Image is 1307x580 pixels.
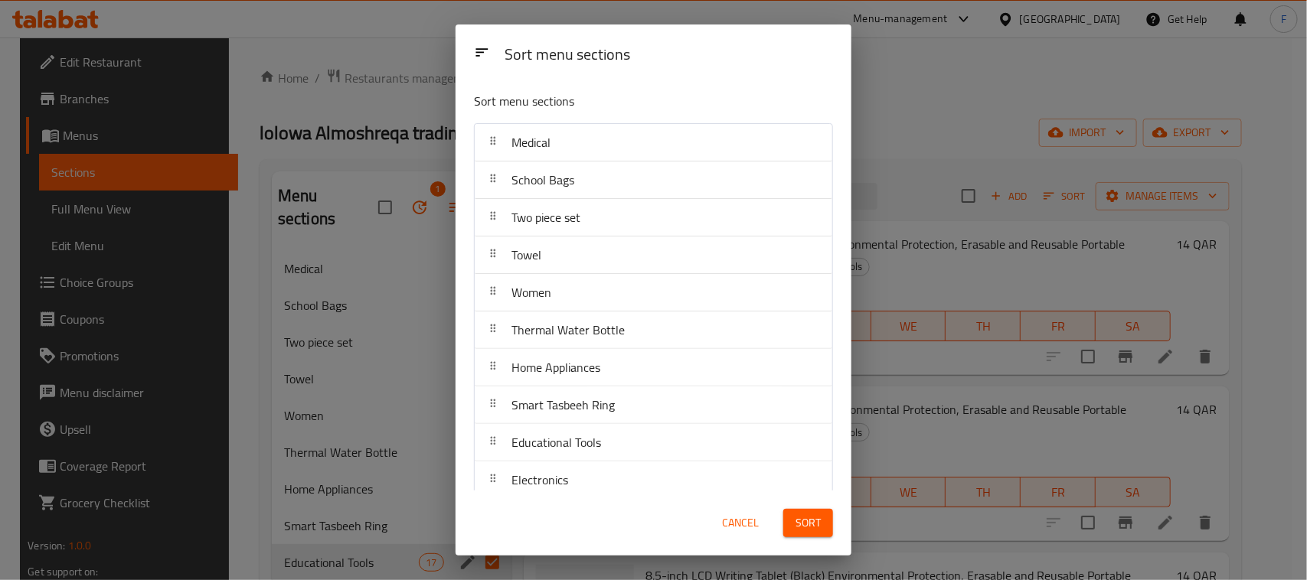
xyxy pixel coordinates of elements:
[796,513,821,533] span: Sort
[475,349,832,386] div: Home Appliances
[511,131,551,154] span: Medical
[498,38,839,73] div: Sort menu sections
[511,206,580,229] span: Two piece set
[475,124,832,161] div: Medical
[722,513,759,533] span: Cancel
[511,281,551,304] span: Women
[475,424,832,461] div: Educational Tools
[783,509,833,537] button: Sort
[475,386,832,424] div: Smart Tasbeeh Ring
[475,161,832,199] div: School Bags
[716,509,765,537] button: Cancel
[475,461,832,499] div: Electronics
[511,356,600,379] span: Home Appliances
[511,393,615,416] span: Smart Tasbeeh Ring
[511,168,574,191] span: School Bags
[511,243,541,266] span: Towel
[475,274,832,311] div: Women
[475,199,832,236] div: Two piece set
[475,311,832,349] div: Thermal Water Bottle
[475,236,832,274] div: Towel
[474,92,759,111] p: Sort menu sections
[511,431,601,454] span: Educational Tools
[511,468,568,491] span: Electronics
[511,318,625,341] span: Thermal Water Bottle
